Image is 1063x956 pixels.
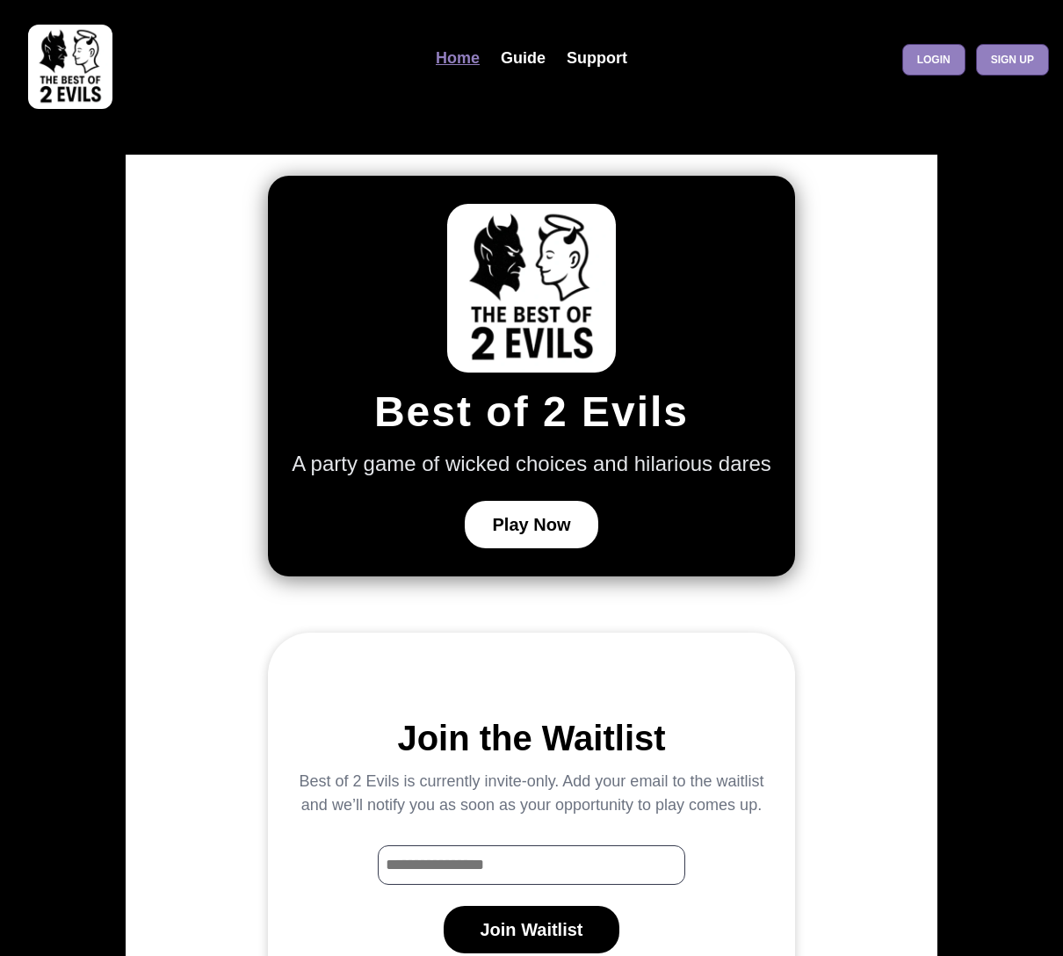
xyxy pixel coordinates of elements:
[292,448,771,480] p: A party game of wicked choices and hilarious dares
[397,717,665,759] h2: Join the Waitlist
[444,906,619,953] button: Join Waitlist
[447,204,616,373] img: Best of 2 Evils Logo
[425,40,490,77] a: Home
[976,44,1049,76] a: Sign up
[490,40,556,77] a: Guide
[296,770,767,817] p: Best of 2 Evils is currently invite-only. Add your email to the waitlist and we’ll notify you as ...
[28,25,112,109] img: best of 2 evils logo
[556,40,638,77] a: Support
[465,501,599,548] button: Play Now
[902,44,965,76] a: Login
[374,387,689,438] h1: Best of 2 Evils
[378,845,685,885] input: Waitlist Email Input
